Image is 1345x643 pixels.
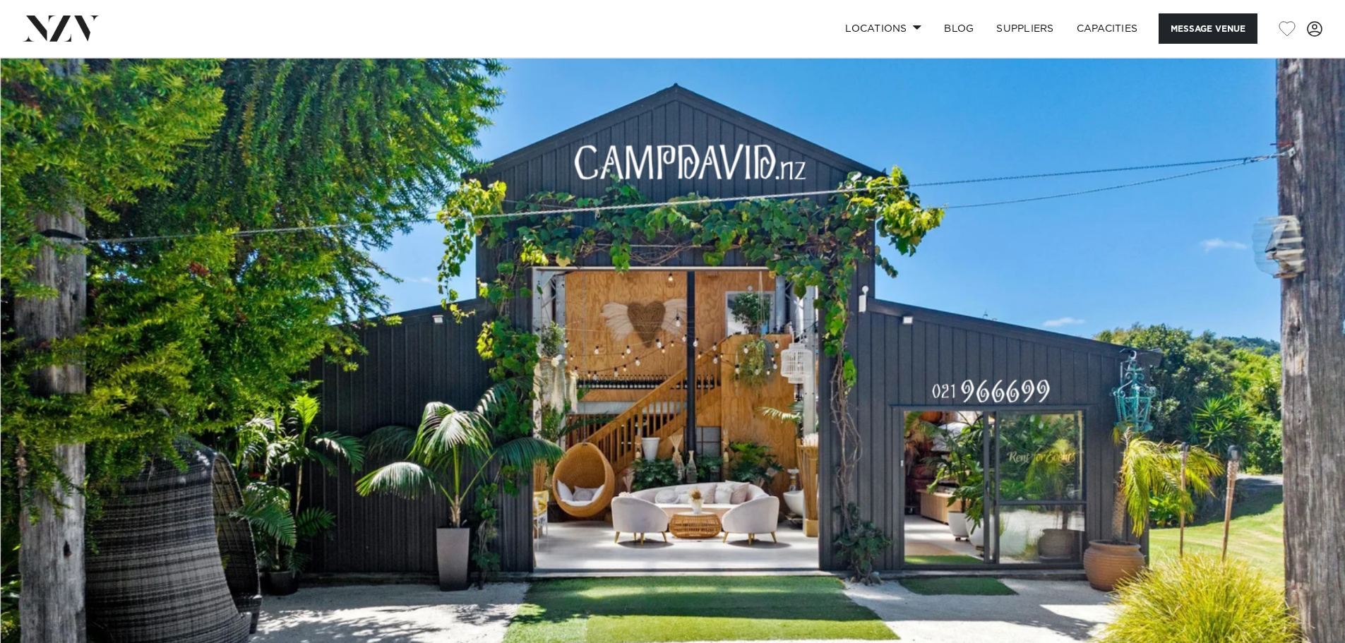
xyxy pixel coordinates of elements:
button: Message Venue [1159,13,1257,44]
a: BLOG [933,13,985,44]
a: SUPPLIERS [985,13,1065,44]
a: Locations [834,13,933,44]
img: nzv-logo.png [23,16,100,41]
a: Capacities [1065,13,1149,44]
